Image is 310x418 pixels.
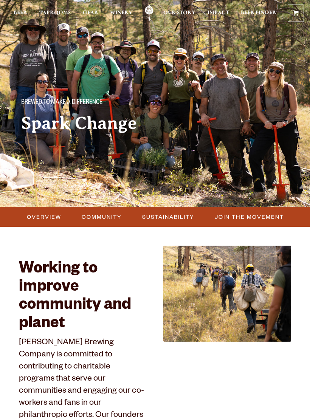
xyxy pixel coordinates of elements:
a: Beer Finder [241,5,276,22]
a: Sustainability [138,211,198,222]
span: Gear [83,10,98,16]
img: impact_1 [163,246,291,342]
a: Taprooms [39,5,71,22]
a: Impact [208,5,229,22]
span: Impact [208,10,229,16]
a: Odell Home [140,5,159,22]
span: Our Story [163,10,195,16]
span: Taprooms [39,10,71,16]
span: Winery [110,10,132,16]
span: Overview [27,211,61,222]
h2: Spark Change [21,114,184,133]
h2: Working to improve community and planet [19,261,147,334]
a: Overview [22,211,65,222]
span: Community [82,211,122,222]
a: Join the Movement [210,211,288,222]
a: Winery [110,5,132,22]
span: Beer [14,10,27,16]
a: Our Story [163,5,195,22]
span: Sustainability [142,211,194,222]
a: Community [77,211,126,222]
a: Gear [83,5,98,22]
a: Beer [14,5,27,22]
span: Beer Finder [241,10,276,16]
span: Join the Movement [215,211,284,222]
span: Brewed to make a difference [21,98,102,108]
